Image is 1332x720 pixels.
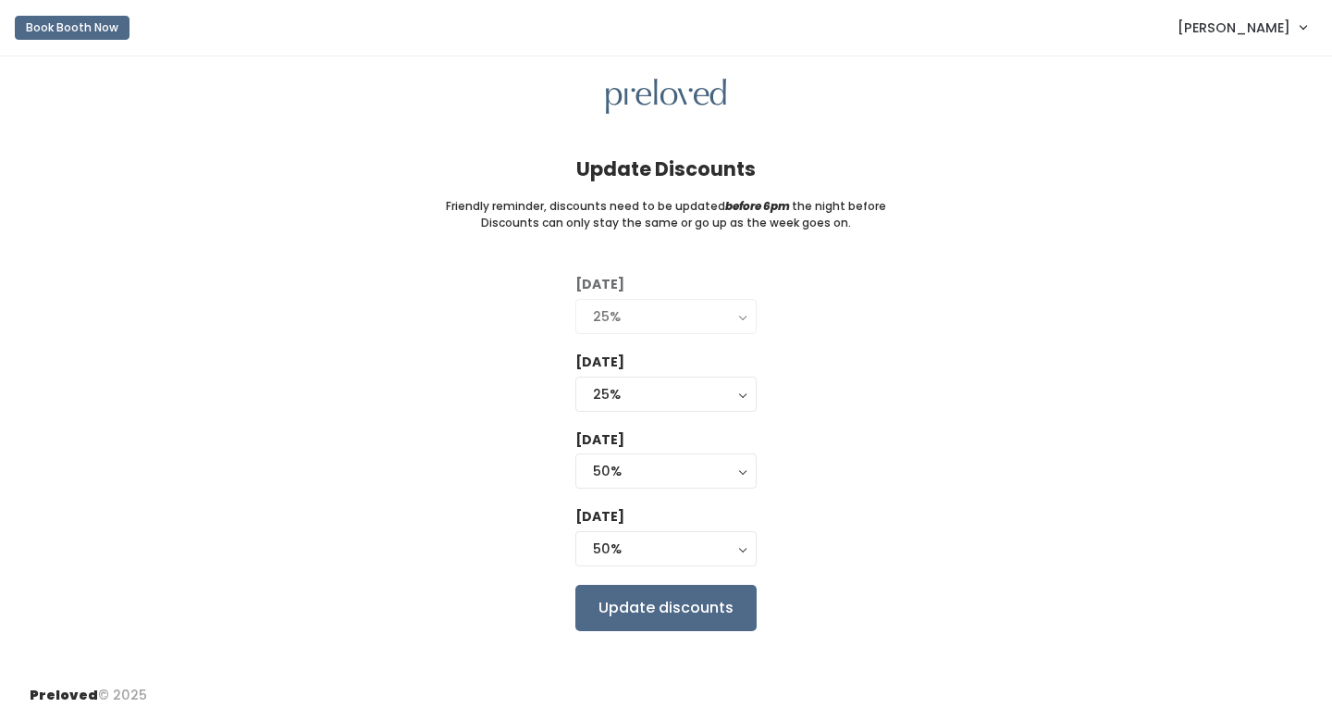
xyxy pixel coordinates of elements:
[575,353,624,372] label: [DATE]
[725,198,790,214] i: before 6pm
[575,377,757,412] button: 25%
[606,79,726,115] img: preloved logo
[30,686,98,704] span: Preloved
[575,507,624,527] label: [DATE]
[576,158,756,180] h4: Update Discounts
[481,215,851,231] small: Discounts can only stay the same or go up as the week goes on.
[593,306,739,327] div: 25%
[1178,18,1290,38] span: [PERSON_NAME]
[575,531,757,566] button: 50%
[30,671,147,705] div: © 2025
[575,585,757,631] input: Update discounts
[575,299,757,334] button: 25%
[593,539,739,559] div: 50%
[575,430,624,450] label: [DATE]
[575,453,757,489] button: 50%
[15,7,129,48] a: Book Booth Now
[446,198,886,215] small: Friendly reminder, discounts need to be updated the night before
[593,461,739,481] div: 50%
[575,275,624,294] label: [DATE]
[1159,7,1325,47] a: [PERSON_NAME]
[15,16,129,40] button: Book Booth Now
[593,384,739,404] div: 25%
